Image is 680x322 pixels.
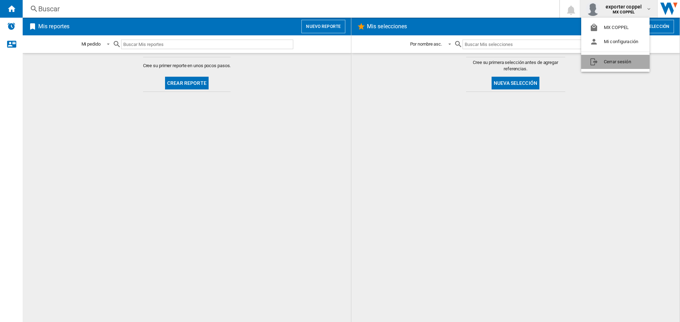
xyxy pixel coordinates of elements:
button: MX COPPEL [581,21,650,35]
button: Mi configuración [581,35,650,49]
button: Cerrar sesión [581,55,650,69]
